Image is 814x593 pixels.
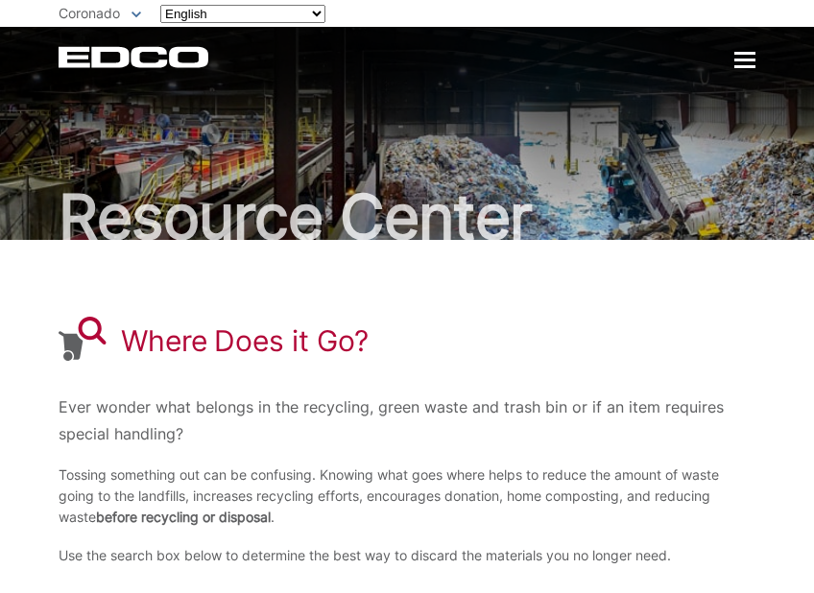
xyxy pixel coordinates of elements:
h1: Where Does it Go? [121,323,369,358]
strong: before recycling or disposal [96,509,271,525]
span: Coronado [59,5,120,21]
select: Select a language [160,5,325,23]
a: EDCD logo. Return to the homepage. [59,46,211,68]
p: Ever wonder what belongs in the recycling, green waste and trash bin or if an item requires speci... [59,393,755,447]
p: Tossing something out can be confusing. Knowing what goes where helps to reduce the amount of was... [59,464,755,528]
p: Use the search box below to determine the best way to discard the materials you no longer need. [59,545,755,566]
h2: Resource Center [59,186,755,248]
